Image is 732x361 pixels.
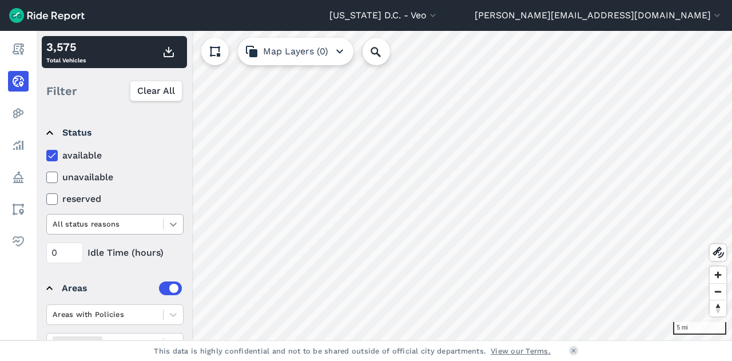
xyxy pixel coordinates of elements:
div: 3,575 [46,38,86,55]
div: Idle Time (hours) [46,243,184,263]
label: available [46,149,184,162]
canvas: Map [37,31,732,340]
button: Map Layers (0) [238,38,353,65]
div: Filter [42,73,187,109]
label: unavailable [46,170,184,184]
div: 5 mi [673,322,726,335]
button: Zoom in [710,267,726,283]
summary: Status [46,117,182,149]
button: Reset bearing to north [710,300,726,316]
a: Heatmaps [8,103,29,124]
summary: Areas [46,272,182,304]
img: Ride Report [9,8,85,23]
button: Clear All [130,81,182,101]
a: Report [8,39,29,59]
a: Areas [8,199,29,220]
a: Policy [8,167,29,188]
button: [US_STATE] D.C. - Veo [329,9,439,22]
button: [PERSON_NAME][EMAIL_ADDRESS][DOMAIN_NAME] [475,9,723,22]
a: Health [8,231,29,252]
span: Clear All [137,84,175,98]
a: Realtime [8,71,29,92]
a: Analyze [8,135,29,156]
div: Areas (19) [53,336,90,351]
input: Search Location or Vehicles [363,38,408,65]
div: Total Vehicles [46,38,86,66]
a: View our Terms. [491,346,551,356]
div: Areas [62,281,182,295]
label: reserved [46,192,184,206]
button: Zoom out [710,283,726,300]
div: Remove Areas (19) [90,336,102,351]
